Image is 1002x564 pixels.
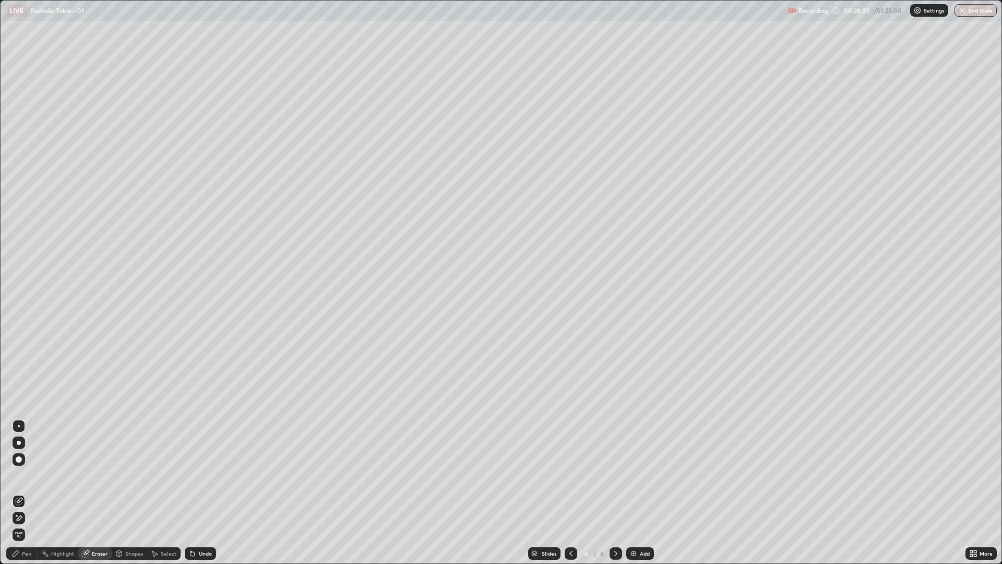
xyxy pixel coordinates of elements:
[199,551,212,556] div: Undo
[542,551,556,556] div: Slides
[92,551,108,556] div: Eraser
[924,8,944,13] p: Settings
[9,6,23,15] p: LIVE
[629,549,638,558] img: add-slide-button
[161,551,176,556] div: Select
[980,551,993,556] div: More
[13,532,25,538] span: Erase all
[125,551,143,556] div: Shapes
[640,551,650,556] div: Add
[581,550,592,557] div: 6
[788,6,796,15] img: recording.375f2c34.svg
[955,4,997,17] button: End Class
[958,6,967,15] img: end-class-cross
[599,549,605,558] div: 6
[798,7,828,15] p: Recording
[22,551,31,556] div: Pen
[51,551,74,556] div: Highlight
[594,550,597,557] div: /
[913,6,922,15] img: class-settings-icons
[31,6,84,15] p: Periodic Table - 01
